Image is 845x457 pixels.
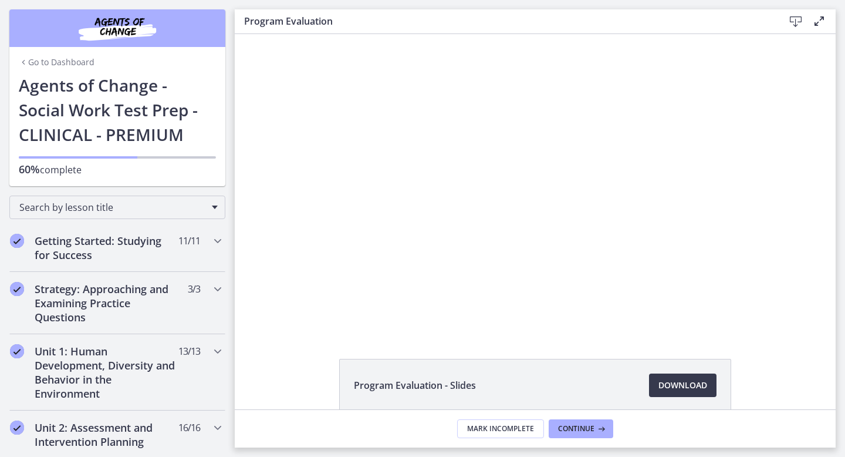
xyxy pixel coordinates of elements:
[658,378,707,392] span: Download
[649,374,716,397] a: Download
[457,419,544,438] button: Mark Incomplete
[244,14,765,28] h3: Program Evaluation
[19,201,206,214] span: Search by lesson title
[10,344,24,358] i: Completed
[19,56,94,68] a: Go to Dashboard
[10,421,24,435] i: Completed
[354,378,476,392] span: Program Evaluation - Slides
[178,421,200,435] span: 16 / 16
[178,344,200,358] span: 13 / 13
[9,196,225,219] div: Search by lesson title
[467,424,534,434] span: Mark Incomplete
[35,344,178,401] h2: Unit 1: Human Development, Diversity and Behavior in the Environment
[178,234,200,248] span: 11 / 11
[188,282,200,296] span: 3 / 3
[549,419,613,438] button: Continue
[19,162,216,177] p: complete
[10,234,24,248] i: Completed
[19,162,40,176] span: 60%
[19,73,216,147] h1: Agents of Change - Social Work Test Prep - CLINICAL - PREMIUM
[558,424,594,434] span: Continue
[47,14,188,42] img: Agents of Change
[35,421,178,449] h2: Unit 2: Assessment and Intervention Planning
[35,282,178,324] h2: Strategy: Approaching and Examining Practice Questions
[35,234,178,262] h2: Getting Started: Studying for Success
[235,34,836,332] iframe: Video Lesson
[10,282,24,296] i: Completed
